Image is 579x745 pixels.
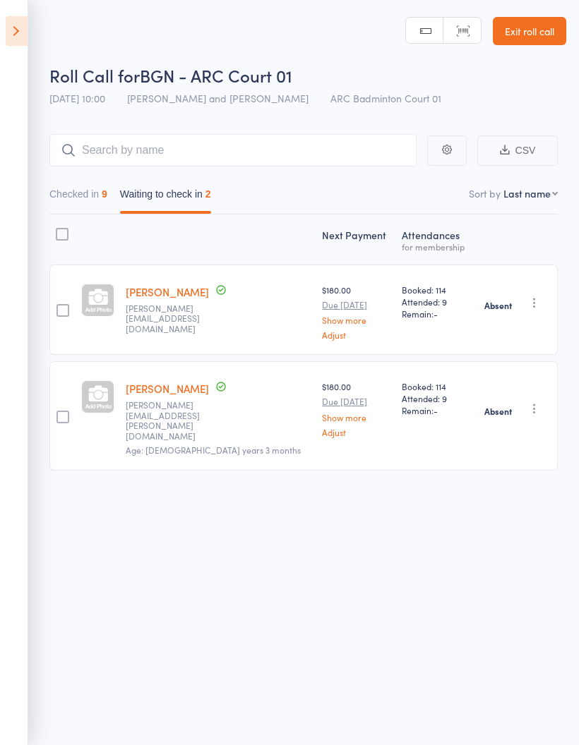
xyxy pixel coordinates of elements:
a: Adjust [322,330,390,339]
span: ARC Badminton Court 01 [330,91,441,105]
div: 2 [205,188,211,200]
span: Attended: 9 [402,392,469,404]
div: Atten­dances [396,221,474,258]
span: Remain: [402,308,469,320]
div: $180.00 [322,284,390,339]
span: Attended: 9 [402,296,469,308]
strong: Absent [484,300,512,311]
strong: Absent [484,406,512,417]
span: Age: [DEMOGRAPHIC_DATA] years 3 months [126,444,301,456]
span: Booked: 114 [402,284,469,296]
a: Show more [322,413,390,422]
button: CSV [477,135,558,166]
span: Remain: [402,404,469,416]
a: [PERSON_NAME] [126,284,209,299]
button: Checked in9 [49,181,107,214]
small: aravind.boin@gmail.com [126,303,217,334]
div: Next Payment [316,221,396,258]
div: $180.00 [322,380,390,436]
div: for membership [402,242,469,251]
div: 9 [102,188,107,200]
small: venkat.venepally@gmail.com [126,400,217,441]
a: Show more [322,315,390,325]
a: [PERSON_NAME] [126,381,209,396]
span: - [434,308,438,320]
button: Waiting to check in2 [120,181,211,214]
a: Exit roll call [493,17,566,45]
div: Last name [503,186,551,200]
a: Adjust [322,428,390,437]
input: Search by name [49,134,417,166]
span: - [434,404,438,416]
small: Due [DATE] [322,396,390,406]
span: [DATE] 10:00 [49,91,105,105]
span: Booked: 114 [402,380,469,392]
label: Sort by [469,186,501,200]
span: Roll Call for [49,63,140,87]
span: BGN - ARC Court 01 [140,63,292,87]
span: [PERSON_NAME] and [PERSON_NAME] [127,91,309,105]
small: Due [DATE] [322,300,390,310]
